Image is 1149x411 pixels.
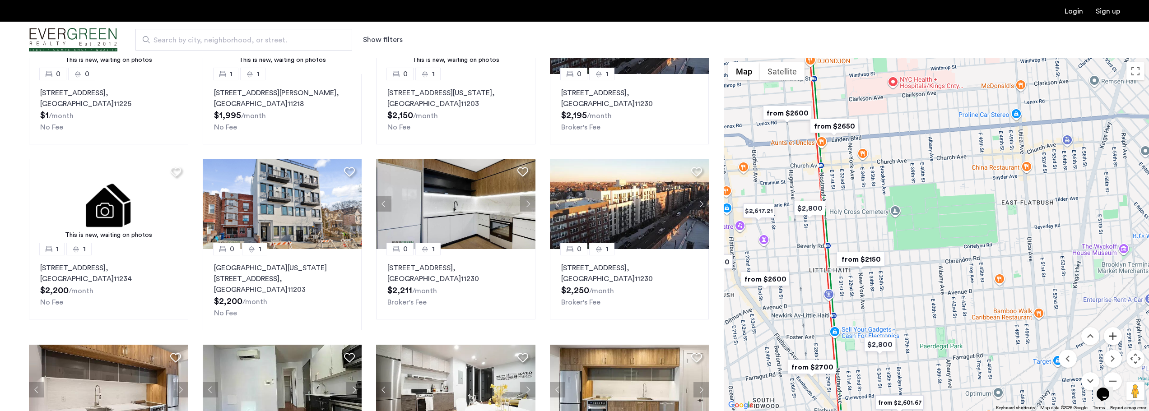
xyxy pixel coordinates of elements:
span: $2,150 [387,111,413,120]
span: 1 [432,244,435,254]
button: Show satellite imagery [760,62,805,80]
div: This is new, waiting on photos [207,55,358,65]
a: This is new, waiting on photos [29,159,188,249]
button: Next apartment [173,382,188,397]
span: 1 [230,69,233,79]
div: from $2600 [737,269,793,289]
div: $2,617.21 [740,201,778,221]
button: Previous apartment [203,382,218,397]
a: 11[STREET_ADDRESS][PERSON_NAME], [GEOGRAPHIC_DATA]11218No Fee [203,74,362,144]
button: Map camera controls [1126,350,1144,368]
sub: /month [69,287,93,295]
p: [STREET_ADDRESS] 11234 [40,263,177,284]
div: This is new, waiting on photos [33,55,184,65]
a: Cazamio Logo [29,23,117,57]
p: [STREET_ADDRESS][US_STATE] 11203 [387,88,524,109]
span: No Fee [40,124,63,131]
span: 0 [577,69,581,79]
span: 0 [56,69,60,79]
button: Previous apartment [376,382,391,397]
a: 01[STREET_ADDRESS], [GEOGRAPHIC_DATA]11230Broker's Fee [550,74,709,144]
button: Next apartment [520,382,535,397]
img: 1998_638382594253941610.jpeg [376,159,535,249]
div: from $2700 [784,357,840,377]
div: from $2650 [806,116,862,136]
button: Previous apartment [550,196,565,212]
span: 0 [230,244,234,254]
button: Show or hide filters [363,34,403,45]
sub: /month [589,287,614,295]
a: 01[STREET_ADDRESS], [GEOGRAPHIC_DATA]11230Broker's Fee [376,249,535,319]
span: 0 [403,244,408,254]
sub: /month [587,112,612,120]
div: This is new, waiting on photos [381,55,531,65]
button: Show street map [728,62,760,80]
span: No Fee [214,124,237,131]
span: 1 [432,69,435,79]
span: Broker's Fee [387,299,427,306]
span: Broker's Fee [561,124,600,131]
iframe: chat widget [1093,375,1122,402]
span: $1 [40,111,49,120]
span: $2,200 [40,286,69,295]
img: 66a1adb6-6608-43dd-a245-dc7333f8b390_638841446959563735.jpeg [203,159,362,249]
button: Previous apartment [376,196,391,212]
button: Keyboard shortcuts [996,405,1035,411]
a: 01[GEOGRAPHIC_DATA][US_STATE][STREET_ADDRESS], [GEOGRAPHIC_DATA]11203No Fee [203,249,362,330]
button: Zoom out [1104,372,1122,390]
img: 2.gif [29,159,188,249]
a: Terms (opens in new tab) [1093,405,1105,411]
button: Move right [1104,350,1122,368]
p: [GEOGRAPHIC_DATA][US_STATE][STREET_ADDRESS] 11203 [214,263,351,295]
button: Drag Pegman onto the map to open Street View [1126,382,1144,400]
button: Zoom in [1104,327,1122,345]
a: 11[STREET_ADDRESS], [GEOGRAPHIC_DATA]11234No Fee [29,249,188,319]
span: No Fee [387,124,410,131]
span: $2,250 [561,286,589,295]
p: [STREET_ADDRESS] 11230 [561,263,698,284]
a: Registration [1096,8,1120,15]
span: 1 [83,244,86,254]
span: 1 [606,244,609,254]
button: Next apartment [346,382,362,397]
span: 1 [606,69,609,79]
sub: /month [412,287,437,295]
span: $1,995 [214,111,241,120]
div: $2,800 [861,334,899,355]
button: Move up [1081,327,1099,345]
span: Search by city, neighborhood, or street. [154,35,327,46]
input: Apartment Search [135,29,352,51]
p: [STREET_ADDRESS] 11225 [40,88,177,109]
button: Previous apartment [550,382,565,397]
span: No Fee [214,309,237,317]
div: This is new, waiting on photos [33,231,184,240]
button: Move down [1081,372,1099,390]
button: Toggle fullscreen view [1126,62,1144,80]
p: [STREET_ADDRESS] 11230 [561,88,698,109]
sub: /month [241,112,266,120]
span: 0 [85,69,89,79]
span: $2,211 [387,286,412,295]
button: Next apartment [693,382,709,397]
p: [STREET_ADDRESS] 11230 [387,263,524,284]
button: Next apartment [520,196,535,212]
span: No Fee [40,299,63,306]
img: logo [29,23,117,57]
div: from $2600 [759,103,815,123]
div: $2,800 [791,198,829,218]
a: Open this area in Google Maps (opens a new window) [726,399,756,411]
img: 2010_638603899118135293.jpeg [550,159,709,249]
button: Next apartment [693,196,709,212]
div: from $2150 [833,249,888,269]
span: Map data ©2025 Google [1040,406,1088,410]
sub: /month [49,112,74,120]
button: Move left [1059,350,1077,368]
img: Google [726,399,756,411]
sub: /month [242,298,267,305]
span: 1 [56,244,59,254]
a: 00[STREET_ADDRESS], [GEOGRAPHIC_DATA]11225No Fee [29,74,188,144]
span: $2,195 [561,111,587,120]
span: $2,200 [214,297,242,306]
span: 0 [403,69,408,79]
span: 1 [257,69,260,79]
